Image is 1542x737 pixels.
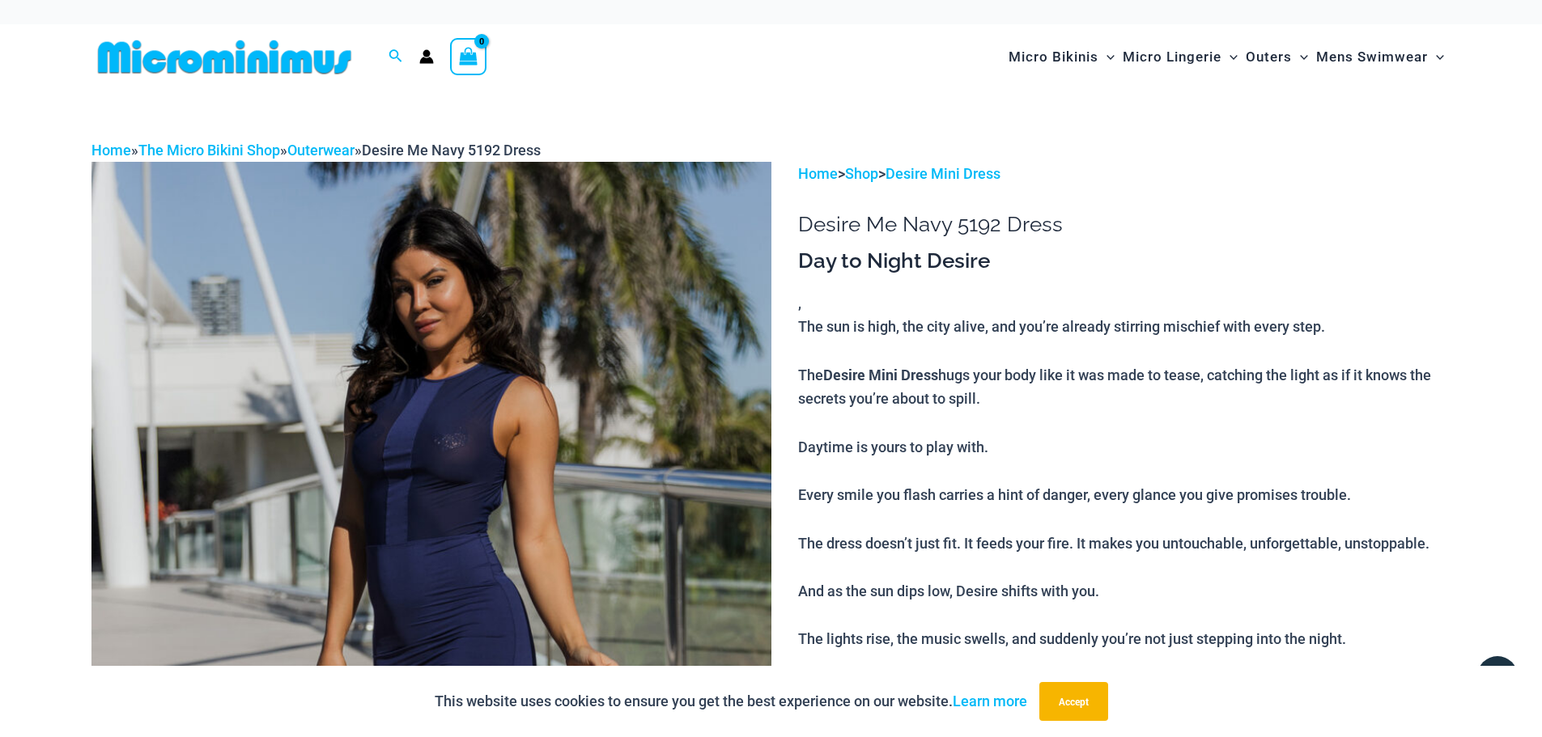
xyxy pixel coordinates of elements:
span: Menu Toggle [1221,36,1238,78]
a: Outerwear [287,142,355,159]
span: » » » [91,142,541,159]
a: OutersMenu ToggleMenu Toggle [1242,32,1312,82]
a: Shop [845,165,878,182]
span: Mens Swimwear [1316,36,1428,78]
h3: Day to Night Desire [798,248,1451,275]
a: Search icon link [389,47,403,67]
span: Menu Toggle [1428,36,1444,78]
span: Menu Toggle [1098,36,1115,78]
button: Accept [1039,682,1108,721]
a: Micro LingerieMenu ToggleMenu Toggle [1119,32,1242,82]
span: Desire Me Navy 5192 Dress [362,142,541,159]
span: Menu Toggle [1292,36,1308,78]
a: Account icon link [419,49,434,64]
p: > > [798,162,1451,186]
h1: Desire Me Navy 5192 Dress [798,212,1451,237]
a: Learn more [953,693,1027,709]
a: Mens SwimwearMenu ToggleMenu Toggle [1312,32,1448,82]
nav: Site Navigation [1002,30,1451,84]
a: The Micro Bikini Shop [138,142,280,159]
a: View Shopping Cart, empty [450,38,487,75]
span: Micro Bikinis [1009,36,1098,78]
a: Micro BikinisMenu ToggleMenu Toggle [1005,32,1119,82]
img: MM SHOP LOGO FLAT [91,39,358,75]
p: This website uses cookies to ensure you get the best experience on our website. [435,689,1027,714]
a: Desire Mini Dress [886,165,1000,182]
span: Micro Lingerie [1123,36,1221,78]
b: Desire Mini Dress [823,365,938,384]
a: Home [798,165,838,182]
a: Home [91,142,131,159]
span: Outers [1246,36,1292,78]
